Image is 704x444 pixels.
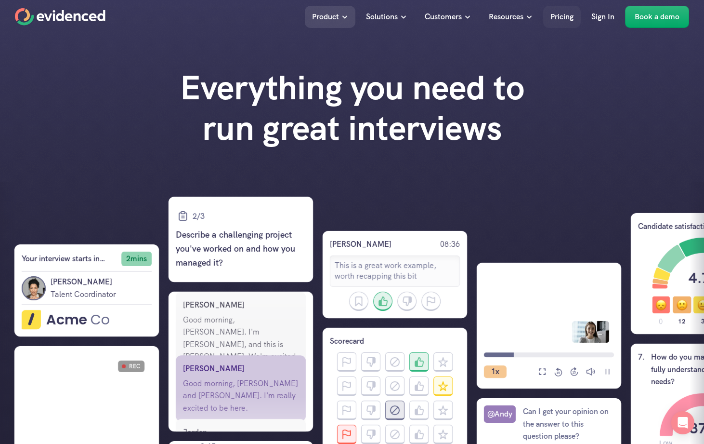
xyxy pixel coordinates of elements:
[584,6,622,28] a: Sign In
[425,11,462,23] p: Customers
[15,8,105,26] a: Home
[671,411,694,434] div: Open Intercom Messenger
[366,11,398,23] p: Solutions
[550,11,574,23] p: Pricing
[312,11,339,23] p: Product
[489,11,523,23] p: Resources
[635,11,679,23] p: Book a demo
[591,11,614,23] p: Sign In
[543,6,581,28] a: Pricing
[159,67,545,148] h1: Everything you need to run great interviews
[625,6,689,28] a: Book a demo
